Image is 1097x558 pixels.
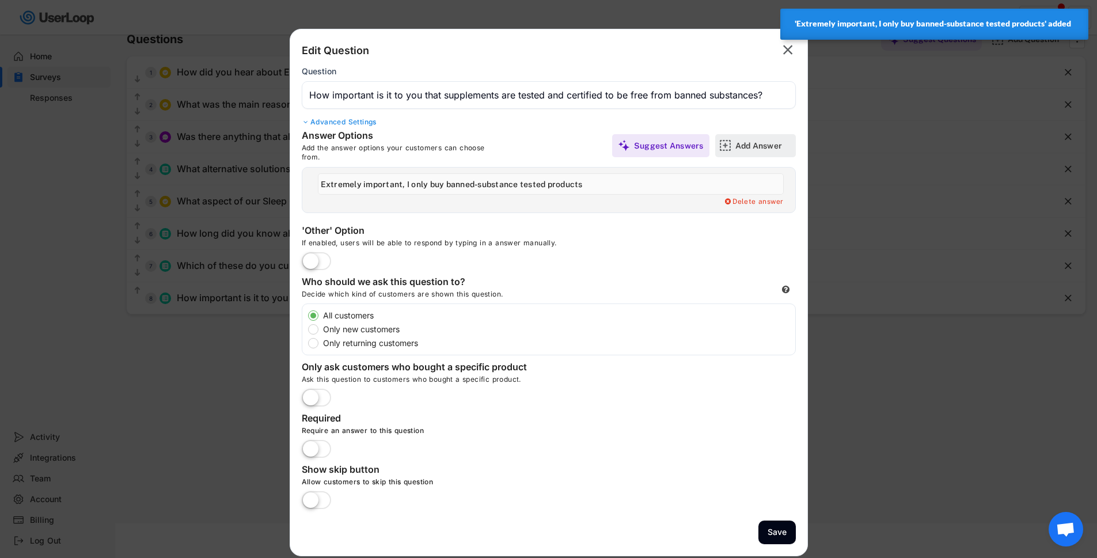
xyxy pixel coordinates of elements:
div: Answer Options [302,130,475,143]
div: Advanced Settings [302,117,796,127]
input: Type your question here... [302,81,796,109]
button: Save [758,521,796,544]
img: AddMajor.svg [719,139,731,151]
label: Only new customers [320,325,795,333]
strong: 'Extremely important, I only buy banned-substance tested products' added [795,19,1071,28]
div: Open chat [1049,512,1083,546]
div: Allow customers to skip this question [302,477,647,491]
div: Suggest Answers [634,141,704,151]
div: Edit Question [302,44,369,58]
div: Add the answer options your customers can choose from. [302,143,503,161]
div: Show skip button [302,464,532,477]
img: MagicMajor%20%28Purple%29.svg [618,139,630,151]
div: Delete answer [724,198,784,207]
div: Required [302,412,532,426]
div: Add Answer [735,141,793,151]
text:  [783,41,793,58]
button:  [780,41,796,59]
div: Ask this question to customers who bought a specific product. [302,375,796,389]
div: If enabled, users will be able to respond by typing in a answer manually. [302,238,647,252]
label: Only returning customers [320,339,795,347]
div: Question [302,66,336,77]
input: Extremely important, I only buy banned-substance tested products [318,173,784,195]
div: Require an answer to this question [302,426,647,440]
div: Who should we ask this question to? [302,276,532,290]
label: All customers [320,312,795,320]
div: Decide which kind of customers are shown this question. [302,290,590,303]
div: 'Other' Option [302,225,532,238]
div: Only ask customers who bought a specific product [302,361,532,375]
